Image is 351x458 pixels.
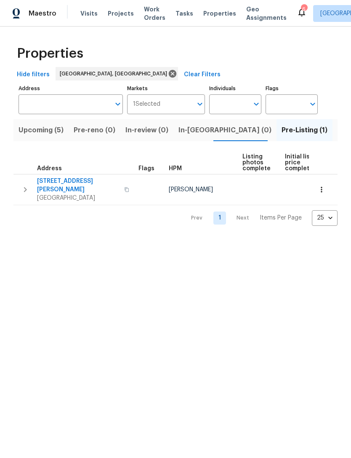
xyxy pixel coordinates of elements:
[29,9,56,18] span: Maestro
[37,166,62,171] span: Address
[307,98,319,110] button: Open
[108,9,134,18] span: Projects
[19,86,123,91] label: Address
[260,214,302,222] p: Items Per Page
[175,11,193,16] span: Tasks
[37,177,119,194] span: [STREET_ADDRESS][PERSON_NAME]
[19,124,64,136] span: Upcoming (5)
[169,166,182,171] span: HPM
[183,210,338,226] nav: Pagination Navigation
[60,70,170,78] span: [GEOGRAPHIC_DATA], [GEOGRAPHIC_DATA]
[13,67,53,83] button: Hide filters
[37,194,119,202] span: [GEOGRAPHIC_DATA]
[209,86,261,91] label: Individuals
[184,70,221,80] span: Clear Filters
[282,124,327,136] span: Pre-Listing (1)
[301,5,307,13] div: 6
[178,124,271,136] span: In-[GEOGRAPHIC_DATA] (0)
[138,166,154,171] span: Flags
[133,101,160,108] span: 1 Selected
[112,98,124,110] button: Open
[246,5,287,22] span: Geo Assignments
[203,9,236,18] span: Properties
[213,212,226,225] a: Goto page 1
[242,154,271,171] span: Listing photos complete
[194,98,206,110] button: Open
[169,187,213,193] span: [PERSON_NAME]
[17,49,83,58] span: Properties
[250,98,262,110] button: Open
[144,5,165,22] span: Work Orders
[127,86,205,91] label: Markets
[266,86,318,91] label: Flags
[74,124,115,136] span: Pre-reno (0)
[285,154,313,171] span: Initial list price complete
[125,124,168,136] span: In-review (0)
[80,9,98,18] span: Visits
[56,67,178,80] div: [GEOGRAPHIC_DATA], [GEOGRAPHIC_DATA]
[17,70,50,80] span: Hide filters
[181,67,224,83] button: Clear Filters
[312,207,338,229] div: 25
